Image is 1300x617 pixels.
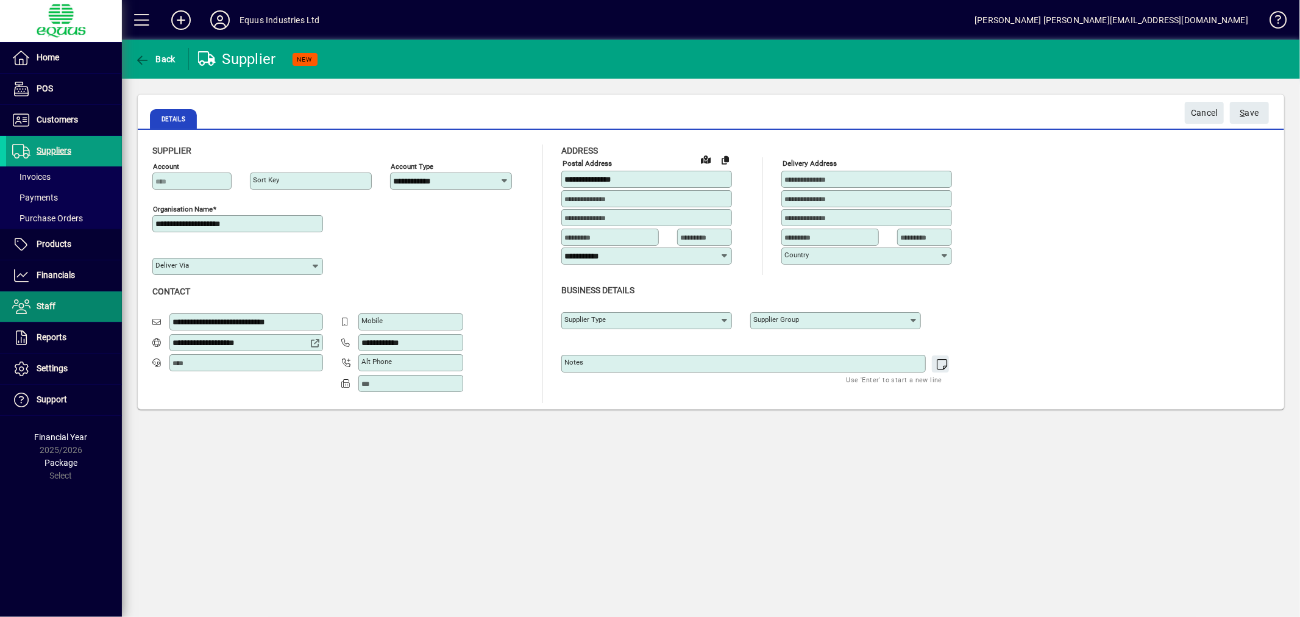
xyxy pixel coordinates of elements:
span: Products [37,239,71,249]
mat-label: Alt Phone [361,357,392,366]
a: Financials [6,260,122,291]
span: Details [150,109,197,129]
span: Package [44,458,77,468]
span: Customers [37,115,78,124]
button: Cancel [1185,102,1224,124]
span: Purchase Orders [12,213,83,223]
a: Settings [6,354,122,384]
span: ave [1240,103,1259,123]
button: Profile [201,9,240,31]
mat-label: Notes [564,358,583,366]
mat-label: Sort key [253,176,279,184]
span: Reports [37,332,66,342]
a: View on map [696,149,716,169]
div: [PERSON_NAME] [PERSON_NAME][EMAIL_ADDRESS][DOMAIN_NAME] [975,10,1248,30]
mat-label: Account Type [391,162,433,171]
button: Copy to Delivery address [716,150,735,169]
div: Equus Industries Ltd [240,10,320,30]
span: Back [135,54,176,64]
a: Support [6,385,122,415]
mat-label: Supplier type [564,315,606,324]
span: Supplier [152,146,191,155]
span: NEW [297,55,313,63]
span: Address [561,146,598,155]
span: Financial Year [35,432,88,442]
a: Purchase Orders [6,208,122,229]
span: Staff [37,301,55,311]
mat-label: Country [784,251,809,259]
button: Save [1230,102,1269,124]
span: Business details [561,285,634,295]
mat-hint: Use 'Enter' to start a new line [847,373,942,387]
mat-label: Deliver via [155,261,189,269]
span: Cancel [1191,103,1218,123]
span: S [1240,108,1245,118]
span: Contact [152,287,190,296]
a: Home [6,43,122,73]
a: Reports [6,323,122,353]
button: Add [162,9,201,31]
mat-label: Account [153,162,179,171]
span: Invoices [12,172,51,182]
span: Suppliers [37,146,71,155]
button: Back [132,48,179,70]
mat-label: Organisation name [153,205,213,213]
mat-label: Mobile [361,316,383,325]
a: Knowledge Base [1260,2,1285,42]
span: Financials [37,270,75,280]
span: Payments [12,193,58,202]
span: POS [37,84,53,93]
a: Invoices [6,166,122,187]
span: Support [37,394,67,404]
a: Staff [6,291,122,322]
app-page-header-button: Back [122,48,189,70]
span: Settings [37,363,68,373]
a: Products [6,229,122,260]
div: Supplier [198,49,276,69]
span: Home [37,52,59,62]
a: Payments [6,187,122,208]
a: POS [6,74,122,104]
a: Customers [6,105,122,135]
mat-label: Supplier group [753,315,799,324]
